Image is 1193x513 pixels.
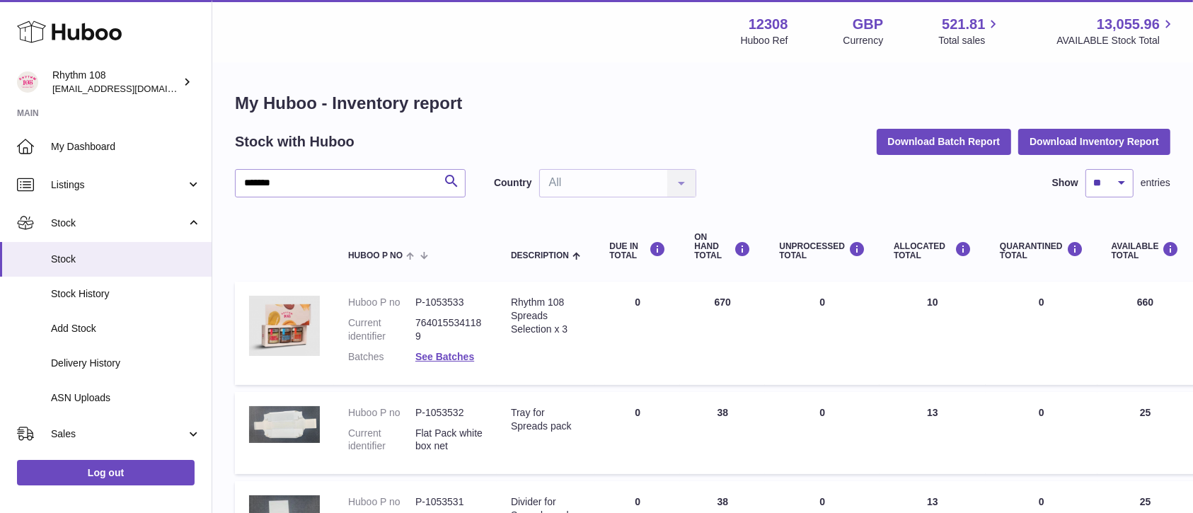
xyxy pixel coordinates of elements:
span: entries [1141,176,1170,190]
span: Add Stock [51,322,201,335]
button: Download Inventory Report [1018,129,1170,154]
span: Sales [51,427,186,441]
div: Huboo Ref [741,34,788,47]
a: See Batches [415,351,474,362]
label: Country [494,176,532,190]
span: Total sales [938,34,1001,47]
span: Stock History [51,287,201,301]
span: Listings [51,178,186,192]
dt: Current identifier [348,427,415,454]
td: 13 [880,392,986,475]
h1: My Huboo - Inventory report [235,92,1170,115]
span: Stock [51,217,186,230]
dt: Current identifier [348,316,415,343]
dt: Batches [348,350,415,364]
img: product image [249,296,320,356]
dt: Huboo P no [348,406,415,420]
span: My Dashboard [51,140,201,154]
span: 0 [1039,407,1044,418]
a: 13,055.96 AVAILABLE Stock Total [1056,15,1176,47]
td: 0 [595,282,680,385]
div: Currency [843,34,884,47]
h2: Stock with Huboo [235,132,355,151]
dd: P-1053531 [415,495,483,509]
td: 10 [880,282,986,385]
span: ASN Uploads [51,391,201,405]
dd: 7640155341189 [415,316,483,343]
span: Huboo P no [348,251,403,260]
span: 0 [1039,296,1044,308]
span: AVAILABLE Stock Total [1056,34,1176,47]
span: Description [511,251,569,260]
td: 670 [680,282,765,385]
span: Stock [51,253,201,266]
span: Delivery History [51,357,201,370]
td: 0 [595,392,680,475]
a: 521.81 Total sales [938,15,1001,47]
dd: P-1053532 [415,406,483,420]
dt: Huboo P no [348,296,415,309]
strong: GBP [853,15,883,34]
div: AVAILABLE Total [1112,241,1180,260]
td: 0 [765,282,880,385]
button: Download Batch Report [877,129,1012,154]
td: 38 [680,392,765,475]
div: Tray for Spreads pack [511,406,581,433]
span: 521.81 [942,15,985,34]
span: 13,055.96 [1097,15,1160,34]
span: 0 [1039,496,1044,507]
div: Rhythm 108 [52,69,180,96]
div: ON HAND Total [694,233,751,261]
label: Show [1052,176,1078,190]
dt: Huboo P no [348,495,415,509]
div: QUARANTINED Total [1000,241,1083,260]
a: Log out [17,460,195,485]
dd: P-1053533 [415,296,483,309]
div: ALLOCATED Total [894,241,972,260]
td: 0 [765,392,880,475]
dd: Flat Pack white box net [415,427,483,454]
img: orders@rhythm108.com [17,71,38,93]
div: UNPROCESSED Total [779,241,865,260]
strong: 12308 [749,15,788,34]
img: product image [249,406,320,444]
div: DUE IN TOTAL [609,241,666,260]
span: [EMAIL_ADDRESS][DOMAIN_NAME] [52,83,208,94]
div: Rhythm 108 Spreads Selection x 3 [511,296,581,336]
